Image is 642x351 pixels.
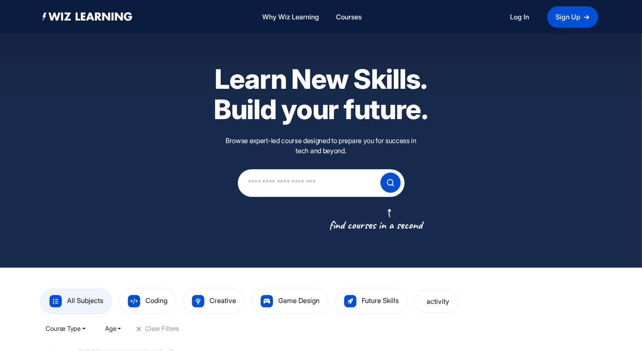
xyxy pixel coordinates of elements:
[100,320,126,337] button: Age
[210,296,236,305] span: Creative
[40,320,91,337] button: Course Type
[49,296,103,305] a: All Subjects
[259,8,323,26] a: Why Wiz Learning
[128,296,167,305] a: Coding
[174,64,469,124] h1: Learn New Skills. Build your future.
[547,6,598,28] a: Sign Up
[145,296,167,305] span: Coding
[423,297,449,306] a: activity
[134,324,145,334] span: +
[261,296,320,305] a: Game Design
[136,325,179,332] button: +Clear Filters
[362,296,399,305] span: Future Skills
[174,136,469,156] p: Browse expert-led course designed to prepare you for success in tech and beyond.
[192,296,236,305] a: Creative
[427,297,449,306] span: activity
[510,11,529,23] a: Log In
[333,8,365,26] a: Courses
[344,296,399,305] a: Future Skills
[278,296,320,305] span: Game Design
[67,296,103,305] span: All Subjects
